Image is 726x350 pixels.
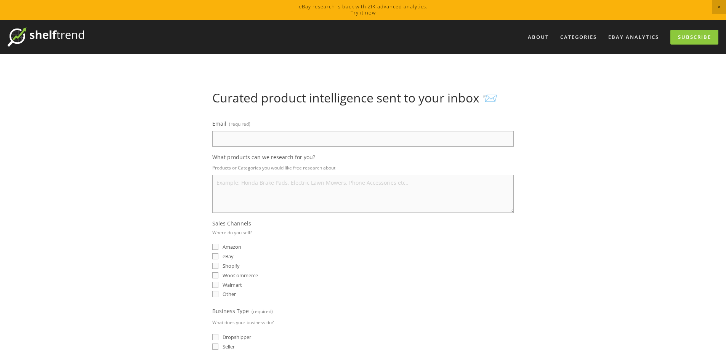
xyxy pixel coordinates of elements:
[212,253,218,259] input: eBay
[212,282,218,288] input: Walmart
[212,162,514,173] p: Products or Categories you would like free research about
[223,334,251,340] span: Dropshipper
[212,263,218,269] input: Shopify
[252,306,273,317] span: (required)
[223,262,240,269] span: Shopify
[212,227,252,238] p: Where do you sell?
[212,272,218,278] input: WooCommerce
[212,334,218,340] input: Dropshipper
[212,153,315,161] span: What products can we research for you?
[8,27,84,46] img: ShelfTrend
[212,220,251,227] span: Sales Channels
[523,31,554,43] a: About
[229,118,250,129] span: (required)
[670,30,718,45] a: Subscribe
[351,9,376,16] a: Try it now
[223,253,234,260] span: eBay
[212,317,274,328] p: What does your business do?
[212,120,226,127] span: Email
[603,31,664,43] a: eBay Analytics
[223,281,242,288] span: Walmart
[223,272,258,279] span: WooCommerce
[223,291,236,297] span: Other
[223,343,235,350] span: Seller
[212,244,218,250] input: Amazon
[212,344,218,350] input: Seller
[212,91,514,105] h1: Curated product intelligence sent to your inbox 📨
[212,307,249,315] span: Business Type
[555,31,602,43] div: Categories
[212,291,218,297] input: Other
[223,243,241,250] span: Amazon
